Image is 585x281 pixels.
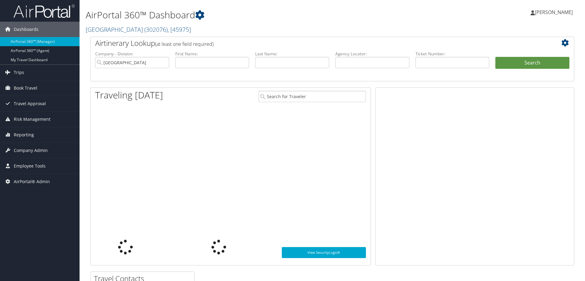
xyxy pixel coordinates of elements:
[495,57,569,69] button: Search
[14,158,46,174] span: Employee Tools
[14,127,34,142] span: Reporting
[86,9,415,21] h1: AirPortal 360™ Dashboard
[14,143,48,158] span: Company Admin
[415,51,490,57] label: Ticket Number:
[86,25,191,34] a: [GEOGRAPHIC_DATA]
[531,3,579,21] a: [PERSON_NAME]
[95,89,163,102] h1: Traveling [DATE]
[259,91,366,102] input: Search for Traveler
[144,25,168,34] span: ( 302076 )
[14,96,46,111] span: Travel Approval
[14,174,50,189] span: AirPortal® Admin
[255,51,329,57] label: Last Name:
[168,25,191,34] span: , [ 45975 ]
[335,51,409,57] label: Agency Locator:
[95,51,169,57] label: Company - Division:
[282,247,366,258] a: View SecurityLogic®
[95,38,529,48] h2: Airtinerary Lookup
[14,22,39,37] span: Dashboards
[14,80,37,96] span: Book Travel
[535,9,573,16] span: [PERSON_NAME]
[13,4,75,18] img: airportal-logo.png
[14,112,50,127] span: Risk Management
[175,51,249,57] label: First Name:
[155,41,214,47] span: (at least one field required)
[14,65,24,80] span: Trips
